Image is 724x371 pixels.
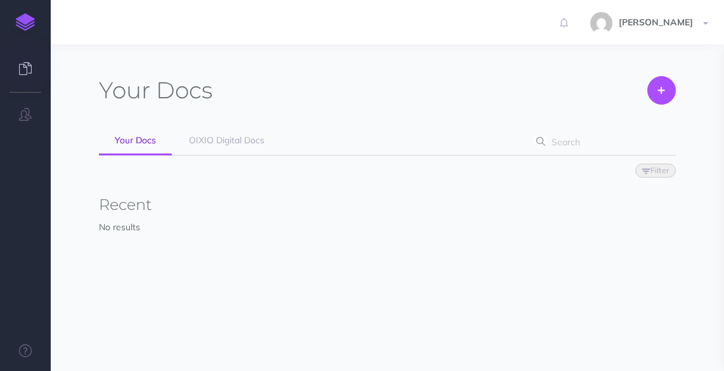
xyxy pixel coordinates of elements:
[189,134,264,146] span: OIXIO Digital Docs
[99,197,676,213] h3: Recent
[99,76,212,105] h1: Docs
[115,134,156,146] span: Your Docs
[99,127,172,155] a: Your Docs
[173,127,280,155] a: OIXIO Digital Docs
[99,220,676,234] p: No results
[548,131,656,153] input: Search
[635,164,676,178] button: Filter
[99,76,150,104] span: Your
[16,13,35,31] img: logo-mark.svg
[612,16,699,28] span: [PERSON_NAME]
[590,12,612,34] img: 986343b1537ab5e6f2f7b14bb58b00bb.jpg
